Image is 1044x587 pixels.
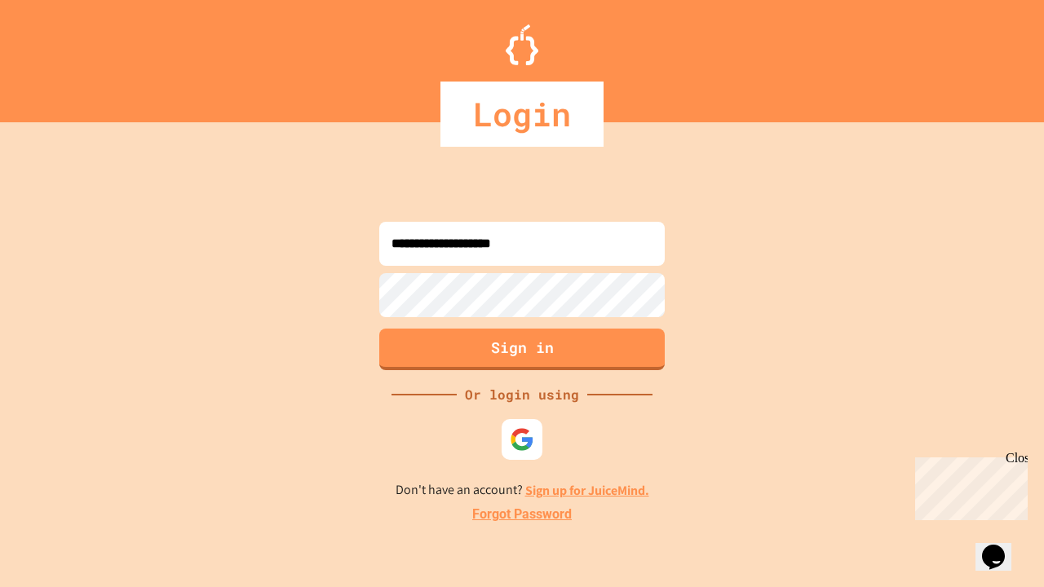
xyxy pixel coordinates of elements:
div: Or login using [457,385,587,404]
div: Chat with us now!Close [7,7,113,104]
iframe: chat widget [975,522,1028,571]
a: Forgot Password [472,505,572,524]
p: Don't have an account? [396,480,649,501]
button: Sign in [379,329,665,370]
div: Login [440,82,604,147]
img: google-icon.svg [510,427,534,452]
iframe: chat widget [909,451,1028,520]
a: Sign up for JuiceMind. [525,482,649,499]
img: Logo.svg [506,24,538,65]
